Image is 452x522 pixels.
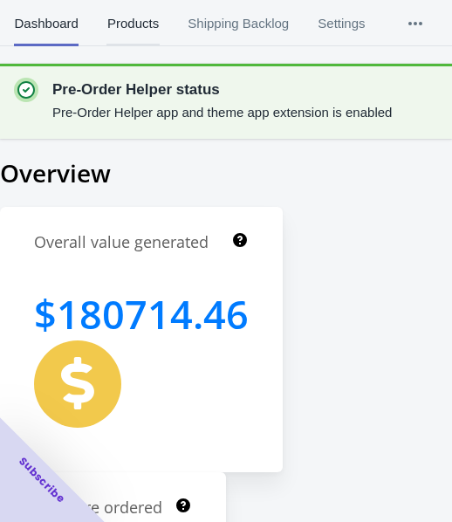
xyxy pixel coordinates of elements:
span: $ [34,287,57,340]
span: Dashboard [14,1,79,46]
p: Pre-Order Helper app and theme app extension is enabled [52,104,392,121]
p: Pre-Order Helper status [52,79,392,100]
h1: Overall value generated [34,231,209,253]
h1: 180714.46 [34,287,249,340]
span: Products [106,1,159,46]
button: More tabs [380,1,451,46]
span: Shipping Backlog [188,1,290,46]
span: Settings [318,1,366,46]
span: Subscribe [16,454,68,506]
